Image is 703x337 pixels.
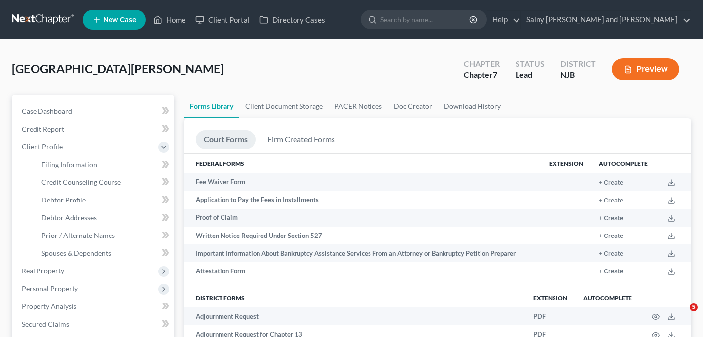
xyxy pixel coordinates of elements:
[41,178,121,186] span: Credit Counseling Course
[14,315,174,333] a: Secured Claims
[541,154,591,173] th: Extension
[196,130,256,149] a: Court Forms
[14,102,174,120] a: Case Dashboard
[14,298,174,315] a: Property Analysis
[41,160,97,168] span: Filing Information
[34,209,174,227] a: Debtor Addresses
[184,154,541,173] th: Federal Forms
[259,130,343,149] a: Firm Created Forms
[599,233,623,239] button: + Create
[22,284,78,293] span: Personal Property
[22,107,72,115] span: Case Dashboard
[560,58,596,69] div: District
[329,95,388,118] a: PACER Notices
[41,231,115,239] span: Prior / Alternate Names
[22,267,64,275] span: Real Property
[34,244,174,262] a: Spouses & Dependents
[184,288,525,307] th: District forms
[14,120,174,138] a: Credit Report
[184,209,541,227] td: Proof of Claim
[560,69,596,81] div: NJB
[184,95,239,118] a: Forms Library
[493,70,497,79] span: 7
[525,307,575,325] td: PDF
[239,95,329,118] a: Client Document Storage
[255,11,330,29] a: Directory Cases
[612,58,679,80] button: Preview
[521,11,691,29] a: Salny [PERSON_NAME] and [PERSON_NAME]
[184,307,525,325] td: Adjournment Request
[464,58,500,69] div: Chapter
[380,10,471,29] input: Search by name...
[22,125,64,133] span: Credit Report
[516,58,545,69] div: Status
[34,227,174,244] a: Prior / Alternate Names
[22,142,63,151] span: Client Profile
[184,191,541,209] td: Application to Pay the Fees in Installments
[41,196,86,204] span: Debtor Profile
[12,62,224,76] span: [GEOGRAPHIC_DATA][PERSON_NAME]
[34,156,174,173] a: Filing Information
[41,213,97,222] span: Debtor Addresses
[34,191,174,209] a: Debtor Profile
[599,251,623,257] button: + Create
[487,11,520,29] a: Help
[599,180,623,186] button: + Create
[184,244,541,262] td: Important Information About Bankruptcy Assistance Services From an Attorney or Bankruptcy Petitio...
[669,303,693,327] iframe: Intercom live chat
[525,288,575,307] th: Extension
[516,69,545,81] div: Lead
[599,198,623,204] button: + Create
[464,69,500,81] div: Chapter
[388,95,438,118] a: Doc Creator
[599,215,623,222] button: + Create
[22,302,76,310] span: Property Analysis
[190,11,255,29] a: Client Portal
[591,154,656,173] th: Autocomplete
[690,303,698,311] span: 5
[599,269,623,275] button: + Create
[184,262,541,280] td: Attestation Form
[103,16,136,24] span: New Case
[575,288,640,307] th: Autocomplete
[184,227,541,244] td: Written Notice Required Under Section 527
[148,11,190,29] a: Home
[438,95,507,118] a: Download History
[41,249,111,257] span: Spouses & Dependents
[34,173,174,191] a: Credit Counseling Course
[22,320,69,328] span: Secured Claims
[184,173,541,191] td: Fee Waiver Form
